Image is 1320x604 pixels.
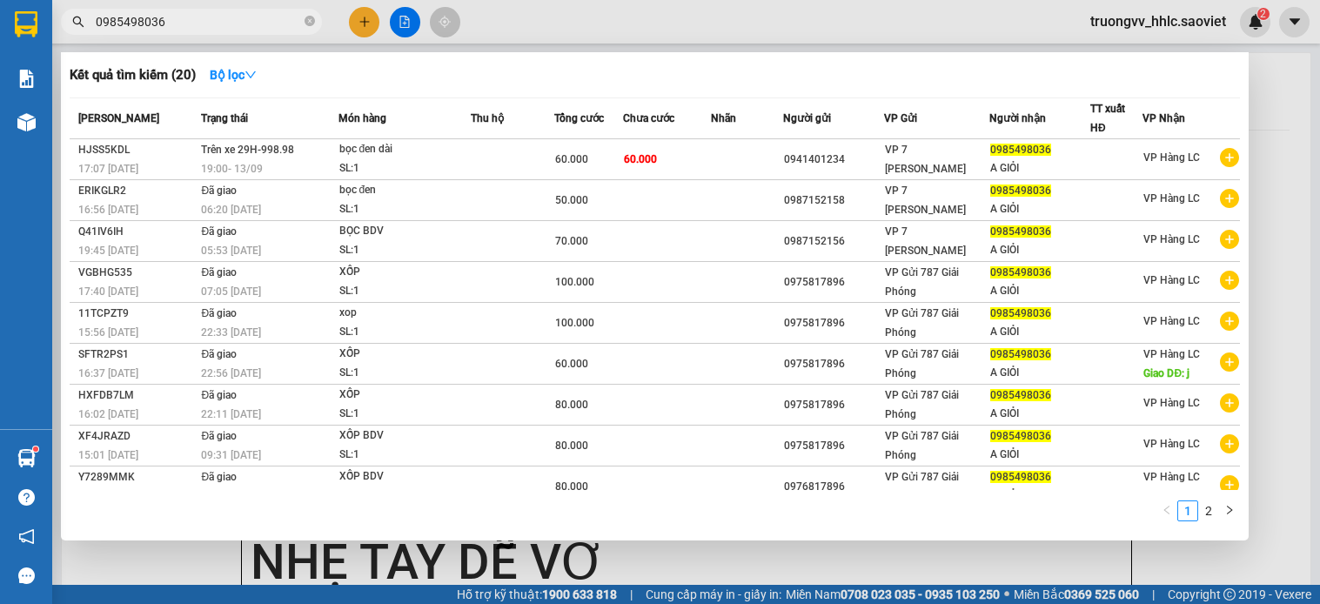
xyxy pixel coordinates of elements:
span: TT xuất HĐ [1090,103,1125,134]
div: bọc đen [339,181,470,200]
span: 80.000 [555,399,588,411]
li: Previous Page [1156,500,1177,521]
span: Món hàng [338,112,386,124]
span: plus-circle [1220,393,1239,413]
div: 11TCPZT9 [78,305,196,323]
span: Đã giao [201,348,237,360]
div: XỐP [339,386,470,405]
img: warehouse-icon [17,449,36,467]
span: VP Hàng LC [1143,151,1200,164]
span: VP Hàng LC [1143,397,1200,409]
span: Đã giao [201,185,237,197]
span: left [1162,505,1172,515]
span: 0985498036 [990,471,1051,483]
span: 21:27 [DATE] [201,490,261,502]
img: warehouse-icon [17,113,36,131]
span: search [72,16,84,28]
div: 0987152158 [784,191,883,210]
span: VP Hàng LC [1143,348,1200,360]
span: Trạng thái [201,112,248,124]
span: VP Gửi 787 Giải Phóng [885,307,959,339]
div: XỐP BDV [339,426,470,446]
span: VP Gửi 787 Giải Phóng [885,266,959,298]
span: down [245,69,257,81]
span: 80.000 [555,480,588,493]
div: SL: 1 [339,282,470,301]
div: 0975817896 [784,314,883,332]
div: XỐP [339,345,470,364]
span: 17:40 [DATE] [78,285,138,298]
span: Thu hộ [471,112,504,124]
button: Bộ lọcdown [196,61,271,89]
span: VP Gửi 787 Giải Phóng [885,430,959,461]
span: 16:02 [DATE] [78,408,138,420]
div: A GIỎI [990,323,1089,341]
span: VP 7 [PERSON_NAME] [885,185,966,216]
span: plus-circle [1220,312,1239,331]
div: 0975817896 [784,273,883,292]
span: plus-circle [1220,148,1239,167]
div: SL: 1 [339,405,470,424]
span: VP Hàng LC [1143,192,1200,205]
span: plus-circle [1220,189,1239,208]
span: Đã giao [201,389,237,401]
span: VP Gửi 787 Giải Phóng [885,348,959,379]
span: 15:56 [DATE] [78,326,138,339]
div: XỐP [339,263,470,282]
span: [PERSON_NAME] [78,112,159,124]
span: 19:00 - 13/09 [201,163,263,175]
div: 0941401234 [784,151,883,169]
span: VP Hàng LC [1143,315,1200,327]
span: VP Gửi [884,112,917,124]
div: A GIỎI [990,446,1089,464]
span: 60.000 [555,153,588,165]
button: left [1156,500,1177,521]
span: Tổng cước [554,112,604,124]
div: 0975817896 [784,355,883,373]
div: SL: 1 [339,364,470,383]
span: VP Nhận [1142,112,1185,124]
div: A GIỎI [990,364,1089,382]
span: plus-circle [1220,475,1239,494]
span: 06:20 [DATE] [201,204,261,216]
div: HXFDB7LM [78,386,196,405]
div: SL: 1 [339,200,470,219]
span: VP Gửi 787 Giải Phóng [885,389,959,420]
span: 60.000 [555,358,588,370]
li: 1 [1177,500,1198,521]
div: SL: 1 [339,241,470,260]
span: Giao DĐ: j [1143,367,1189,379]
img: solution-icon [17,70,36,88]
span: 100.000 [555,317,594,329]
span: VP Hàng LC [1143,438,1200,450]
span: Nhãn [711,112,736,124]
span: VP Hàng LC [1143,471,1200,483]
span: 0985498036 [990,307,1051,319]
span: 0985498036 [990,185,1051,197]
div: xop [339,304,470,323]
div: XF4JRAZD [78,427,196,446]
div: BỌC BDV [339,222,470,241]
span: 17:07 [DATE] [78,163,138,175]
div: 0975817896 [784,396,883,414]
span: 22:33 [DATE] [201,326,261,339]
span: 22:11 [DATE] [201,408,261,420]
div: HJSS5KDL [78,141,196,159]
span: Đã giao [201,471,237,483]
div: A GIỎI [990,405,1089,423]
div: Q41IV6IH [78,223,196,241]
span: VP Hàng LC [1143,233,1200,245]
div: 0976817896 [784,478,883,496]
span: 0985498036 [990,144,1051,156]
span: VP Hàng LC [1143,274,1200,286]
span: 14:58 [DATE] [78,490,138,502]
span: message [18,567,35,584]
span: 0985498036 [990,266,1051,279]
input: Tìm tên, số ĐT hoặc mã đơn [96,12,301,31]
span: VP Gửi 787 Giải Phóng [885,471,959,502]
a: 2 [1199,501,1218,520]
span: close-circle [305,16,315,26]
span: 0985498036 [990,348,1051,360]
div: SFTR2PS1 [78,346,196,364]
li: 2 [1198,500,1219,521]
